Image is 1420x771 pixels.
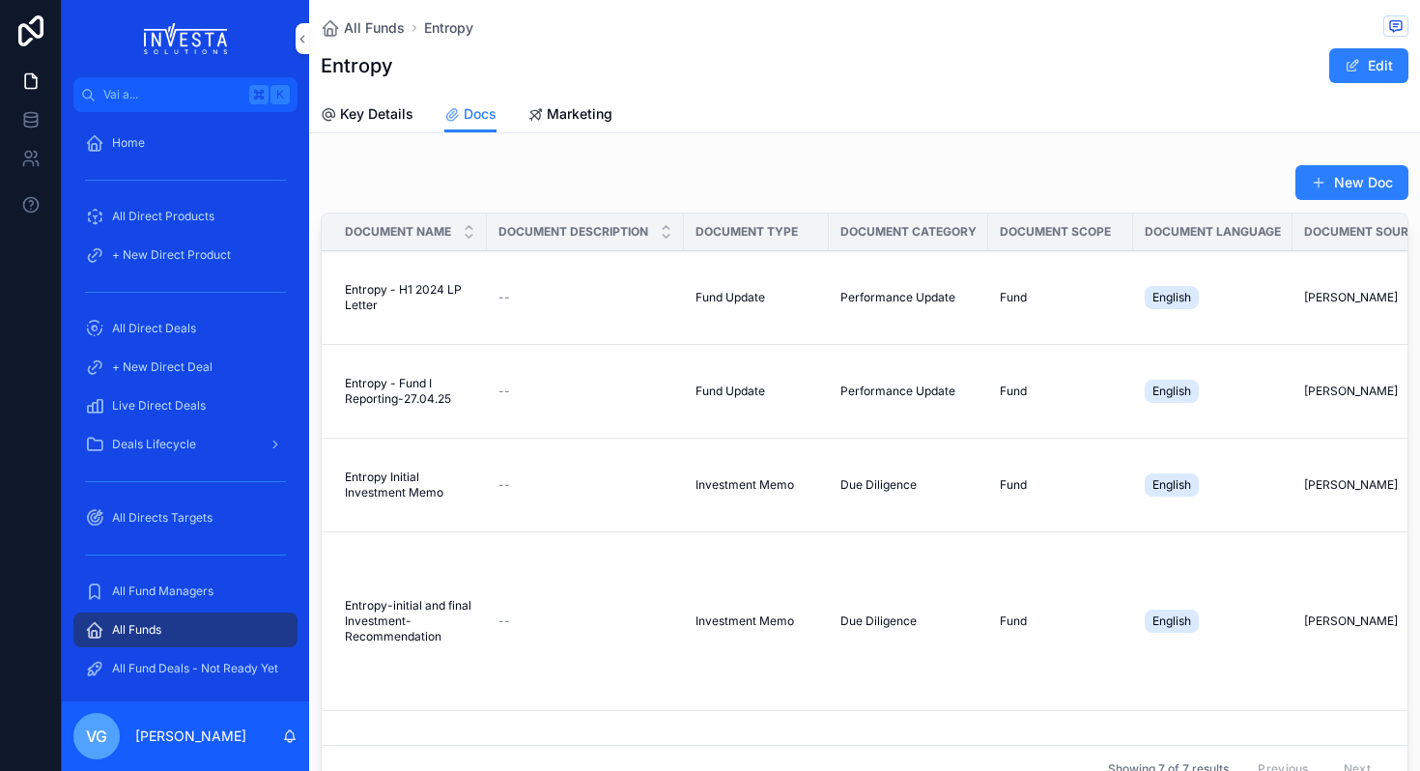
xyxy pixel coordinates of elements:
[112,359,213,375] span: + New Direct Deal
[696,290,765,305] span: Fund Update
[696,477,794,493] span: Investment Memo
[1295,165,1408,200] button: New Doc
[276,87,284,101] font: K
[498,224,648,240] span: Document Description
[345,282,475,313] a: Entropy - H1 2024 LP Letter
[62,112,309,701] div: contenuto scorrevole
[1000,614,1122,629] a: Fund
[840,290,977,305] a: Performance Update
[1000,477,1027,493] span: Fund
[112,321,196,336] span: All Direct Deals
[73,126,298,160] a: Home
[1304,614,1398,629] span: [PERSON_NAME]
[135,727,246,746] p: [PERSON_NAME]
[547,104,612,124] span: Marketing
[73,651,298,686] a: All Fund Deals - Not Ready Yet
[112,398,206,414] span: Live Direct Deals
[103,87,138,101] font: Vai a...
[1304,477,1398,493] span: [PERSON_NAME]
[112,622,161,638] span: All Funds
[840,614,977,629] a: Due Diligence
[321,52,393,79] h1: Entropy
[112,135,145,151] span: Home
[1145,470,1281,500] a: English
[840,224,977,240] span: Document Category
[344,18,405,38] span: All Funds
[840,614,917,629] span: Due Diligence
[345,376,475,407] a: Entropy - Fund I Reporting-27.04.25
[498,477,672,493] a: --
[1000,614,1027,629] span: Fund
[1329,48,1408,83] button: Edit
[1000,477,1122,493] a: Fund
[498,614,510,629] span: --
[321,97,413,135] a: Key Details
[73,238,298,272] a: + New Direct Product
[345,470,475,500] a: Entropy Initial Investment Memo
[498,290,510,305] span: --
[1145,282,1281,313] a: English
[424,18,473,38] a: Entropy
[696,224,798,240] span: Document Type
[112,510,213,526] span: All Directs Targets
[696,384,765,399] span: Fund Update
[840,477,917,493] span: Due Diligence
[696,384,817,399] a: Fund Update
[112,209,214,224] span: All Direct Products
[340,104,413,124] span: Key Details
[840,290,955,305] span: Performance Update
[498,614,672,629] a: --
[1304,384,1398,399] span: [PERSON_NAME]
[112,584,213,599] span: All Fund Managers
[1152,614,1191,629] span: English
[498,384,510,399] span: --
[696,477,817,493] a: Investment Memo
[840,384,955,399] span: Performance Update
[144,23,228,54] img: Logo dell'app
[1145,606,1281,637] a: English
[527,97,612,135] a: Marketing
[345,224,451,240] span: Document Name
[1000,384,1027,399] span: Fund
[73,427,298,462] a: Deals Lifecycle
[1304,290,1398,305] span: [PERSON_NAME]
[464,104,497,124] span: Docs
[321,18,405,38] a: All Funds
[112,437,196,452] span: Deals Lifecycle
[73,500,298,535] a: All Directs Targets
[696,290,817,305] a: Fund Update
[1000,224,1111,240] span: Document Scope
[73,77,298,112] button: Vai a...K
[444,97,497,133] a: Docs
[498,384,672,399] a: --
[1145,224,1281,240] span: Document Language
[1000,290,1027,305] span: Fund
[1152,384,1191,399] span: English
[86,725,107,748] span: VG
[1145,376,1281,407] a: English
[1152,477,1191,493] span: English
[112,661,278,676] span: All Fund Deals - Not Ready Yet
[345,598,475,644] a: Entropy-initial and final Investment-Recommendation
[1152,290,1191,305] span: English
[112,247,231,263] span: + New Direct Product
[840,384,977,399] a: Performance Update
[73,199,298,234] a: All Direct Products
[498,477,510,493] span: --
[696,614,794,629] span: Investment Memo
[73,350,298,385] a: + New Direct Deal
[840,477,977,493] a: Due Diligence
[73,613,298,647] a: All Funds
[73,388,298,423] a: Live Direct Deals
[1000,384,1122,399] a: Fund
[498,290,672,305] a: --
[73,574,298,609] a: All Fund Managers
[696,614,817,629] a: Investment Memo
[73,311,298,346] a: All Direct Deals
